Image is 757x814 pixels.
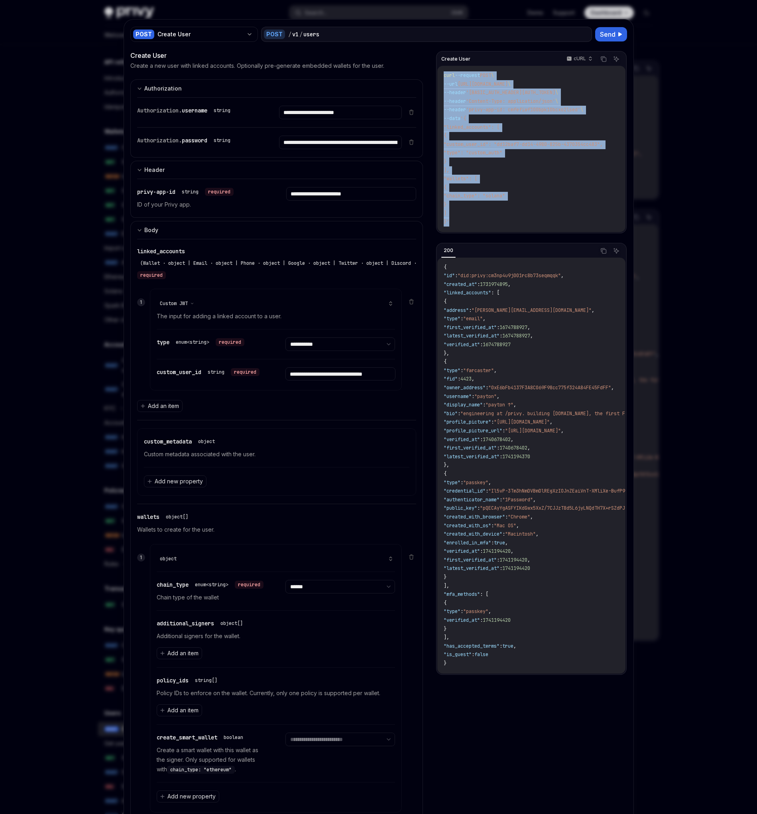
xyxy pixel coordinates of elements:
span: "verified_at" [444,436,480,443]
span: 4423 [460,376,472,382]
button: POSTCreate User [130,26,258,43]
span: , [516,522,519,529]
div: Create User [130,51,423,60]
span: , [508,281,511,288]
span: ] [444,210,446,217]
div: Authorization [144,84,182,93]
span: : [477,505,480,511]
span: "mfa_methods" [444,591,480,597]
div: policy_ids [157,676,220,685]
span: "authenticator_name" [444,497,499,503]
span: password [182,137,207,144]
span: "first_verified_at" [444,324,497,331]
button: Ask AI [611,54,621,64]
span: Add an item [167,649,199,657]
div: 1 [137,298,145,306]
span: --data [444,115,460,122]
span: { [444,132,446,139]
span: , [513,643,516,649]
span: 1741194420 [483,617,511,623]
span: : [497,557,499,563]
span: , [488,608,491,615]
span: , [511,436,513,443]
div: required [235,581,263,589]
div: 200 [441,246,456,255]
div: create_smart_wallet [157,733,246,742]
span: , [527,324,530,331]
span: "1Password" [502,497,533,503]
span: "linked_accounts" [444,290,491,296]
span: , [533,497,536,503]
span: custom_metadata [144,438,192,445]
span: "first_verified_at" [444,557,497,563]
span: , [530,514,533,520]
span: wallets [137,513,159,520]
div: linked_accounts [137,247,417,279]
span: : [499,333,502,339]
button: Ask AI [611,246,621,256]
div: additional_signers [157,619,246,628]
span: "payton" [474,393,497,400]
span: "[URL][DOMAIN_NAME]" [505,428,561,434]
span: chain_type [157,581,189,588]
span: "[PERSON_NAME][EMAIL_ADDRESS][DOMAIN_NAME]" [472,307,592,313]
span: : [472,651,474,658]
div: / [288,30,291,38]
span: Custom JWT [160,300,188,307]
span: : [499,453,502,460]
span: "created_with_os" [444,522,491,529]
p: Create a new user with linked accounts. Optionally pre-generate embedded wallets for the user. [130,62,384,70]
span: Create User [441,56,470,62]
span: "profile_picture_url" [444,428,502,434]
span: "type" [444,315,460,322]
span: "custom_user_id": "dd12baf7-dd14-4980-825b-4370354cc483", [444,141,603,148]
span: "display_name" [444,402,483,408]
div: privy-app-id [137,187,234,197]
div: custom_metadata [144,437,218,446]
div: POST [133,30,154,39]
button: Add an item [157,647,202,659]
span: , [611,384,614,391]
div: type [157,337,244,347]
span: "created_at" [444,281,477,288]
p: Custom metadata associated with the user. [144,449,410,459]
div: custom_user_id [157,367,260,377]
span: Add an item [148,402,179,410]
span: 1674788927 [502,333,530,339]
span: : [ [491,290,499,296]
span: "latest_verified_at" [444,565,499,572]
span: "did:privy:cm3np4u9j001rc8b73seqmqqk" [458,272,561,279]
span: : [477,281,480,288]
span: Add an item [167,706,199,714]
button: Add an item [137,400,183,412]
span: "type" [444,479,460,486]
span: , [494,367,497,374]
span: , [536,531,539,537]
span: { [444,359,446,365]
div: Header [144,165,165,175]
span: : [469,307,472,313]
button: expand input section [130,221,423,239]
span: --header [444,98,466,104]
span: "profile_picture" [444,419,491,425]
span: , [483,315,486,322]
span: create_smart_wallet [157,734,217,741]
span: }' [444,219,449,225]
span: : [499,565,502,572]
span: "bio" [444,410,458,417]
span: 1741194420 [483,548,511,554]
div: Authorization.username [137,106,234,115]
span: "passkey" [463,479,488,486]
span: "wallets": [ [444,175,477,182]
span: ], [444,634,449,641]
span: Send [600,30,615,39]
button: expand input section [130,161,423,179]
span: \ [580,106,583,113]
span: chain_type: "ethereum" [170,767,232,773]
span: "verified_at" [444,341,480,348]
span: , [472,376,474,382]
span: , [511,548,513,554]
span: \ [555,89,558,96]
span: curl [444,72,455,79]
span: "latest_verified_at" [444,453,499,460]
